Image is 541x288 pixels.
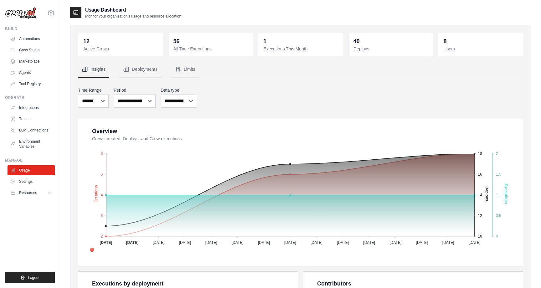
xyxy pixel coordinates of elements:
[496,172,501,177] tspan: 1.5
[85,14,181,19] p: Monitor your organization's usage and resource allocation
[101,193,103,197] tspan: 4
[478,193,482,197] tspan: 14
[83,46,159,52] dt: Active Crews
[92,136,515,142] dt: Crews created, Deploys, and Crew executions
[442,240,454,245] tspan: [DATE]
[5,26,55,31] div: Build
[119,61,161,78] button: Deployments
[389,240,401,245] tspan: [DATE]
[504,184,508,204] text: Executions
[8,125,55,135] a: LLM Connections
[153,240,165,245] tspan: [DATE]
[263,46,339,52] dt: Executions This Month
[8,136,55,152] a: Environment Variables
[284,240,296,245] tspan: [DATE]
[311,240,322,245] tspan: [DATE]
[416,240,428,245] tspan: [DATE]
[5,7,36,19] img: Logo
[496,213,501,218] tspan: 0.5
[101,234,103,239] tspan: 2
[8,177,55,187] a: Settings
[205,240,217,245] tspan: [DATE]
[83,37,90,46] div: 12
[478,213,482,218] tspan: 12
[8,34,55,44] a: Automations
[8,188,55,198] button: Resources
[263,37,266,46] div: 1
[485,187,489,201] text: Deploys
[478,152,482,156] tspan: 18
[19,190,37,195] span: Resources
[478,172,482,177] tspan: 16
[5,158,55,163] div: Manage
[173,46,249,52] dt: All Time Executions
[317,279,351,288] div: Contributors
[114,87,156,93] label: Period
[353,37,360,46] div: 40
[478,234,482,239] tspan: 10
[5,272,55,283] button: Logout
[100,240,112,245] tspan: [DATE]
[337,240,349,245] tspan: [DATE]
[443,46,519,52] dt: Users
[443,37,446,46] div: 8
[496,193,498,197] tspan: 1
[8,45,55,55] a: Crew Studio
[173,37,180,46] div: 56
[78,61,523,78] nav: Tabs
[126,240,139,245] tspan: [DATE]
[232,240,244,245] tspan: [DATE]
[78,61,109,78] button: Insights
[363,240,375,245] tspan: [DATE]
[8,114,55,124] a: Traces
[8,103,55,113] a: Integrations
[101,152,103,156] tspan: 6
[8,56,55,66] a: Marketplace
[496,234,498,239] tspan: 0
[5,95,55,100] div: Operate
[469,240,481,245] tspan: [DATE]
[78,87,109,93] label: Time Range
[101,172,103,177] tspan: 5
[92,127,117,136] div: Overview
[171,61,199,78] button: Limits
[496,152,498,156] tspan: 2
[8,68,55,78] a: Agents
[353,46,429,52] dt: Deploys
[8,165,55,175] a: Usage
[92,279,163,288] div: Executions by deployment
[179,240,191,245] tspan: [DATE]
[101,213,103,218] tspan: 3
[258,240,270,245] tspan: [DATE]
[85,6,181,14] h2: Usage Dashboard
[161,87,197,93] label: Data type
[8,79,55,89] a: Tool Registry
[94,185,98,203] text: Creations
[28,275,39,280] span: Logout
